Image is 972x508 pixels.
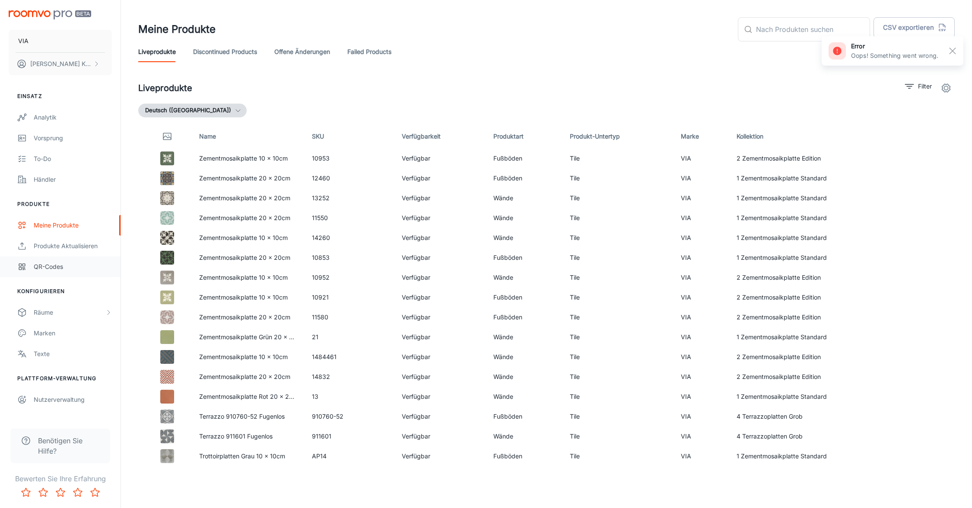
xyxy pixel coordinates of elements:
button: filter [903,79,934,93]
th: Produkt-Untertyp [563,124,674,148]
div: Räume [34,308,105,317]
h6: error [851,41,938,51]
td: 1 Zementmosaikplatte Standard [730,446,842,466]
td: VIA [674,168,730,188]
td: 2 Zementmosaikplatte Edition [730,347,842,367]
p: [PERSON_NAME] Kaschl [30,59,91,69]
div: QR-Codes [34,262,112,271]
td: Wände [486,347,563,367]
td: VIA [674,307,730,327]
th: SKU [305,124,395,148]
th: Verfügbarkeit [395,124,486,148]
td: Tile [563,268,674,287]
div: Nutzerverwaltung [34,395,112,404]
h2: Liveprodukte [138,82,192,95]
td: Fußböden [486,446,563,466]
td: 10952 [305,268,395,287]
td: Verfügbar [395,367,486,387]
div: To-do [34,154,112,164]
button: Rate 2 star [35,484,52,501]
p: Oops! Something went wrong. [851,51,938,60]
td: Fußböden [486,407,563,426]
th: Produktart [486,124,563,148]
td: Verfügbar [395,287,486,307]
td: 4 Terrazzoplatten Grob [730,407,842,426]
p: Filter [918,82,932,91]
td: Fußböden [486,168,563,188]
td: 10921 [305,287,395,307]
td: VIA [674,208,730,228]
td: Tile [563,407,674,426]
td: Tile [563,387,674,407]
td: Tile [563,248,674,268]
td: Tile [563,367,674,387]
input: Nach Produkten suchen [756,17,870,41]
th: Name [192,124,305,148]
button: settings [937,79,955,97]
td: 12460 [305,168,395,188]
td: Tile [563,208,674,228]
td: Verfügbar [395,307,486,327]
button: Deutsch ([GEOGRAPHIC_DATA]) [138,104,247,117]
div: Produkte aktualisieren [34,241,112,251]
div: Meine Produkte [34,221,112,230]
td: VIA [674,327,730,347]
td: 4 Terrazzoplatten Grob [730,466,842,486]
td: 10953 [305,148,395,168]
td: 1 Zementmosaikplatte Standard [730,168,842,188]
th: Kollektion [730,124,842,148]
td: 2 Zementmosaikplatte Edition [730,148,842,168]
td: Verfügbar [395,387,486,407]
td: Wände [486,188,563,208]
td: Wände [486,327,563,347]
td: 910760-52 [305,407,395,426]
td: Fußböden [486,466,563,486]
a: Zementmosaikplatte 10 x 10cm [199,274,288,281]
td: Verfügbar [395,208,486,228]
td: Verfügbar [395,426,486,446]
td: 13252 [305,188,395,208]
a: Zementmosaikplatte 10 x 10cm [199,155,288,162]
td: Verfügbar [395,168,486,188]
td: VIA [674,466,730,486]
td: VIA [674,268,730,287]
td: Wände [486,228,563,248]
a: Zementmosaikplatte 20 x 20cm [199,194,290,202]
td: 1 Zementmosaikplatte Standard [730,327,842,347]
td: VIA [674,347,730,367]
a: Zementmosaikplatte Grün 20 x 20cm [199,333,305,341]
img: Roomvo PRO Beta [9,10,91,19]
td: Verfügbar [395,446,486,466]
td: 14832 [305,367,395,387]
td: 1 Zementmosaikplatte Standard [730,188,842,208]
div: Analytik [34,113,112,122]
td: 13 [305,387,395,407]
td: VIA [674,188,730,208]
a: Discontinued Products [193,41,257,62]
td: 4 Terrazzoplatten Grob [730,426,842,446]
td: 10853 [305,248,395,268]
a: Zementmosaikplatte 20 x 20cm [199,254,290,261]
p: Bewerten Sie Ihre Erfahrung [7,473,114,484]
button: Rate 5 star [86,484,104,501]
button: [PERSON_NAME] Kaschl [9,53,112,75]
td: Tile [563,466,674,486]
td: Wände [486,268,563,287]
div: Texte [34,349,112,359]
a: Terrazzo 911601 Fugenlos [199,432,273,440]
td: Verfügbar [395,188,486,208]
button: Rate 3 star [52,484,69,501]
td: Tile [563,168,674,188]
td: Tile [563,327,674,347]
td: VIA [674,228,730,248]
td: 21 [305,327,395,347]
td: Wände [486,387,563,407]
td: Tile [563,287,674,307]
td: Verfügbar [395,248,486,268]
td: Tile [563,188,674,208]
td: 911601 [305,426,395,446]
td: 2 Zementmosaikplatte Edition [730,268,842,287]
td: Tile [563,446,674,466]
a: Zementmosaikplatte 20 x 20cm [199,214,290,221]
td: Tile [563,307,674,327]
